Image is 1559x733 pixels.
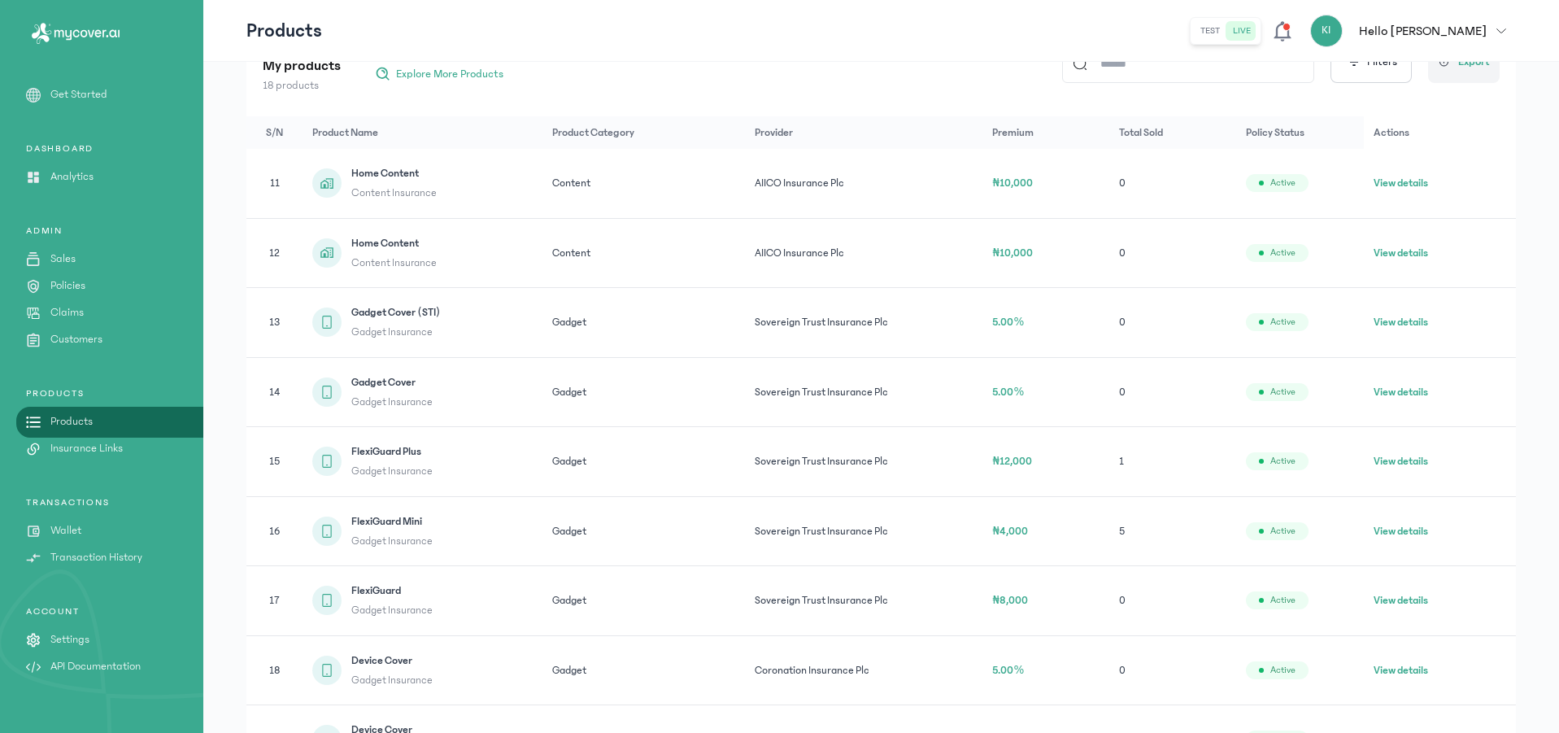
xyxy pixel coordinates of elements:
[351,652,433,669] span: Device Cover
[745,218,983,288] td: AIICO Insurance Plc
[1109,116,1236,149] th: Total Sold
[351,235,437,251] span: Home Content
[992,177,1033,189] span: ₦10,000
[396,66,503,82] span: Explore More Products
[1364,116,1516,149] th: Actions
[263,55,341,77] p: My products
[351,533,433,549] span: Gadget Insurance
[269,665,280,676] span: 18
[269,316,280,328] span: 13
[745,427,983,497] td: Sovereign Trust Insurance Plc
[50,440,123,457] p: Insurance Links
[50,331,102,348] p: Customers
[303,116,542,149] th: Product Name
[1374,384,1428,400] button: View details
[351,582,433,599] span: FlexiGuard
[351,185,437,201] span: Content Insurance
[50,631,89,648] p: Settings
[351,463,433,479] span: Gadget Insurance
[992,247,1033,259] span: ₦10,000
[992,526,1028,537] span: ₦4,000
[1119,526,1125,537] span: 5
[1374,453,1428,469] button: View details
[992,316,1024,328] span: 5.00%
[351,602,433,618] span: Gadget Insurance
[745,116,983,149] th: Provider
[246,18,322,44] p: Products
[542,288,745,358] td: Gadget
[50,658,141,675] p: API Documentation
[351,672,433,688] span: Gadget Insurance
[745,288,983,358] td: Sovereign Trust Insurance Plc
[1119,456,1124,467] span: 1
[50,549,142,566] p: Transaction History
[269,386,280,398] span: 14
[50,304,84,321] p: Claims
[745,496,983,566] td: Sovereign Trust Insurance Plc
[1270,525,1296,538] span: Active
[1310,15,1343,47] div: KI
[50,86,107,103] p: Get Started
[1270,664,1296,677] span: Active
[982,116,1109,149] th: Premium
[269,526,280,537] span: 16
[992,386,1024,398] span: 5.00%
[246,116,303,149] th: S/N
[269,595,280,606] span: 17
[992,595,1028,606] span: ₦8,000
[1458,54,1490,71] span: Export
[1194,21,1226,41] button: test
[1374,314,1428,330] button: View details
[745,635,983,705] td: Coronation Insurance Plc
[351,513,433,530] span: FlexiGuard Mini
[542,218,745,288] td: Content
[1119,177,1126,189] span: 0
[542,635,745,705] td: Gadget
[269,456,280,467] span: 15
[1359,21,1487,41] p: Hello [PERSON_NAME]
[1270,316,1296,329] span: Active
[351,374,433,390] span: Gadget Cover
[1270,386,1296,399] span: Active
[1119,595,1126,606] span: 0
[992,665,1024,676] span: 5.00%
[745,357,983,427] td: Sovereign Trust Insurance Plc
[542,496,745,566] td: Gadget
[1270,594,1296,607] span: Active
[351,394,433,410] span: Gadget Insurance
[745,149,983,218] td: AIICO Insurance Plc
[992,456,1032,467] span: ₦12,000
[1270,177,1296,190] span: Active
[50,413,93,430] p: Products
[269,247,280,259] span: 12
[351,304,440,321] span: Gadget Cover (STI)
[50,277,85,295] p: Policies
[50,522,81,539] p: Wallet
[1119,316,1126,328] span: 0
[1270,455,1296,468] span: Active
[1310,15,1516,47] button: KIHello [PERSON_NAME]
[1330,41,1412,83] button: Filters
[1428,41,1500,83] button: Export
[50,168,94,185] p: Analytics
[1374,523,1428,539] button: View details
[1374,592,1428,609] button: View details
[263,77,341,94] p: 18 products
[1119,665,1126,676] span: 0
[1226,21,1257,41] button: live
[542,427,745,497] td: Gadget
[351,324,440,340] span: Gadget Insurance
[1374,662,1428,678] button: View details
[1119,386,1126,398] span: 0
[351,443,433,460] span: FlexiGuard Plus
[270,177,280,189] span: 11
[1119,247,1126,259] span: 0
[1270,247,1296,260] span: Active
[542,566,745,636] td: Gadget
[542,116,745,149] th: Product Category
[1374,245,1428,261] button: View details
[50,251,76,268] p: Sales
[1374,175,1428,191] button: View details
[351,165,437,181] span: Home Content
